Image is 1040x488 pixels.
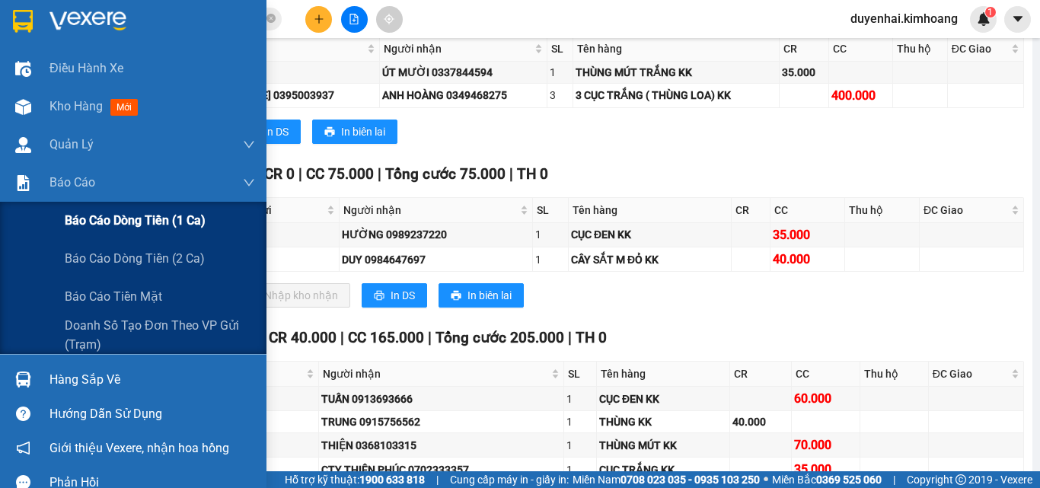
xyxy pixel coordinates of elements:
[517,165,548,183] span: TH 0
[773,250,842,269] div: 40.000
[924,202,1008,218] span: ĐC Giao
[792,362,860,387] th: CC
[428,329,432,346] span: |
[349,14,359,24] span: file-add
[831,86,889,105] div: 400.000
[566,413,594,430] div: 1
[341,123,385,140] span: In biên lai
[341,6,368,33] button: file-add
[772,471,882,488] span: Miền Bắc
[321,413,561,430] div: TRUNG 0915756562
[49,403,255,426] div: Hướng dẫn sử dụng
[376,6,403,33] button: aim
[838,9,970,28] span: duyenhai.kimhoang
[378,165,381,183] span: |
[773,225,842,244] div: 35.000
[782,64,826,81] div: 35.000
[65,287,162,306] span: Báo cáo tiền mặt
[359,474,425,486] strong: 1900 633 818
[535,226,566,243] div: 1
[571,226,729,243] div: CỤC ĐEN KK
[450,471,569,488] span: Cung cấp máy in - giấy in:
[1004,6,1031,33] button: caret-down
[439,283,524,308] button: printerIn biên lai
[243,139,255,151] span: down
[306,165,374,183] span: CC 75.000
[933,365,1008,382] span: ĐC Giao
[298,165,302,183] span: |
[65,316,255,354] span: Doanh số tạo đơn theo VP gửi (trạm)
[49,368,255,391] div: Hàng sắp về
[382,64,544,81] div: ÚT MƯỜI 0337844594
[342,251,530,268] div: DUY 0984647697
[770,198,845,223] th: CC
[391,287,415,304] span: In DS
[550,64,571,81] div: 1
[977,12,991,26] img: icon-new-feature
[15,99,31,115] img: warehouse-icon
[599,391,727,407] div: CỤC ĐEN KK
[5,105,64,122] span: Cước rồi:
[15,61,31,77] img: warehouse-icon
[860,362,929,387] th: Thu hộ
[16,441,30,455] span: notification
[269,329,337,346] span: CR 40.000
[569,198,732,223] th: Tên hàng
[285,471,425,488] span: Hỗ trợ kỹ thuật:
[955,474,966,485] span: copyright
[6,85,100,99] span: GIAO:
[342,226,530,243] div: HƯỜNG 0989237220
[597,362,730,387] th: Tên hàng
[235,120,301,144] button: printerIn DS
[764,477,768,483] span: ⚪️
[15,137,31,153] img: warehouse-icon
[780,37,829,62] th: CR
[509,165,513,183] span: |
[384,14,394,24] span: aim
[314,14,324,24] span: plus
[952,40,1008,57] span: ĐC Giao
[324,126,335,139] span: printer
[81,68,113,82] span: PHÁT
[323,365,548,382] span: Người nhận
[467,287,512,304] span: In biên lai
[566,461,594,478] div: 1
[15,175,31,191] img: solution-icon
[321,461,561,478] div: CTY THIÊN PHÚC 0702333357
[6,51,222,65] p: NHẬN:
[794,435,857,455] div: 70.000
[305,6,332,33] button: plus
[620,474,760,486] strong: 0708 023 035 - 0935 103 250
[43,51,148,65] span: VP Trà Vinh (Hàng)
[235,283,350,308] button: downloadNhập kho nhận
[16,407,30,421] span: question-circle
[321,391,561,407] div: TUẤN 0913693666
[1011,12,1025,26] span: caret-down
[68,105,113,122] span: 30.000
[599,461,727,478] div: CỤC TRẮNG KK
[550,87,571,104] div: 3
[264,123,289,140] span: In DS
[573,471,760,488] span: Miền Nam
[576,87,777,104] div: 3 CỤC TRẮNG ( THÙNG LOA) KK
[49,59,123,78] span: Điều hành xe
[110,99,138,116] span: mới
[266,14,276,23] span: close-circle
[222,226,337,243] div: STAR
[829,37,892,62] th: CC
[343,202,517,218] span: Người nhận
[191,40,364,57] span: Người gửi
[312,120,397,144] button: printerIn biên lai
[435,329,564,346] span: Tổng cước 205.000
[547,37,574,62] th: SL
[15,372,31,388] img: warehouse-icon
[732,198,770,223] th: CR
[223,202,324,218] span: Người gửi
[730,362,793,387] th: CR
[599,413,727,430] div: THÙNG KK
[987,7,993,18] span: 1
[13,10,33,33] img: logo-vxr
[893,471,895,488] span: |
[533,198,569,223] th: SL
[190,87,377,104] div: [PERSON_NAME] 0395003937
